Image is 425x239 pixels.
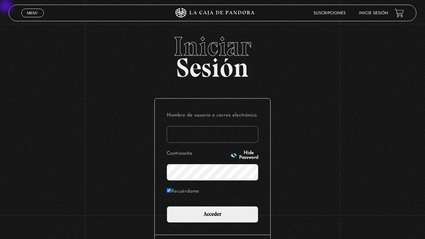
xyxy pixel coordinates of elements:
span: Iniciar [9,33,417,60]
a: View your shopping cart [395,9,404,18]
label: Nombre de usuario o correo electrónico [167,111,258,121]
input: Acceder [167,206,258,223]
button: Hide Password [230,151,258,160]
a: Inicie sesión [359,11,388,15]
h2: Sesión [9,33,417,76]
label: Contraseña [167,149,228,159]
span: Menu [27,11,38,15]
span: Cerrar [25,17,41,21]
input: Recuérdame [167,188,171,193]
span: Hide Password [239,151,258,160]
a: Suscripciones [313,11,346,15]
label: Recuérdame [167,187,199,197]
